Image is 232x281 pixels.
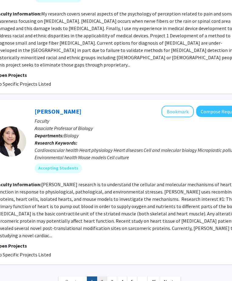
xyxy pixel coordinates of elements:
a: [PERSON_NAME] [35,108,81,115]
iframe: Chat [5,254,26,276]
button: Add Yuejin Li to Bookmarks [162,106,194,117]
span: Biology [64,132,79,139]
mat-chip: Accepting Students [35,163,82,173]
b: Departments: [35,132,64,139]
b: Research Keywords: [35,140,77,146]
